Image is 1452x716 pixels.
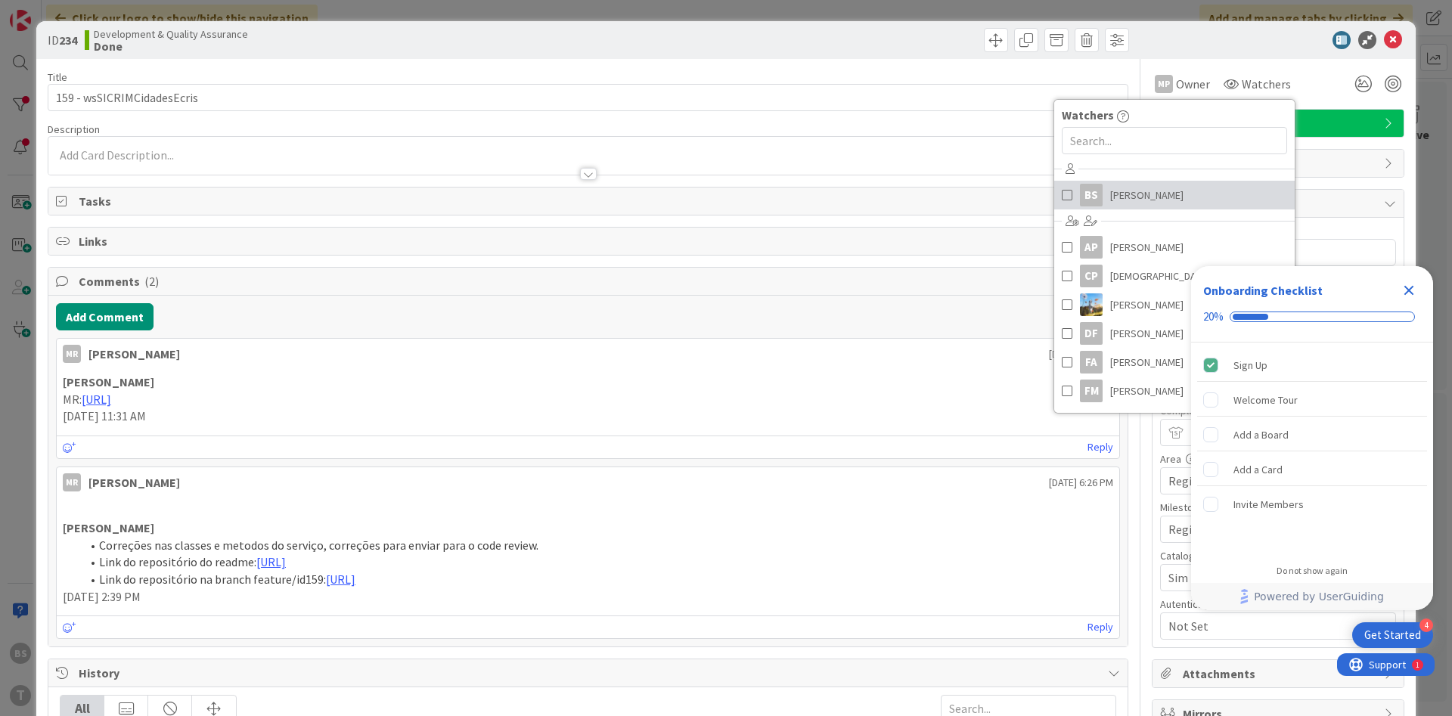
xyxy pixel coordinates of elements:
div: Sign Up [1233,356,1267,374]
span: Registo Criminal [1168,470,1362,491]
img: DG [1080,293,1103,316]
input: type card name here... [48,84,1128,111]
div: MR [63,345,81,363]
div: Complexidade [1160,405,1396,416]
div: Milestone [1160,502,1396,513]
strong: [PERSON_NAME] [63,520,154,535]
div: Invite Members is incomplete. [1197,488,1427,521]
div: 1 [79,6,82,18]
span: Link do repositório do readme: [99,554,256,569]
div: Sign Up is complete. [1197,349,1427,382]
span: ( 2 ) [144,274,159,289]
span: History [79,664,1100,682]
span: [DATE] 2:39 PM [63,589,141,604]
div: Footer [1191,583,1433,610]
div: FA [1080,351,1103,373]
span: Watchers [1242,75,1291,93]
span: [PERSON_NAME] [1110,236,1184,259]
div: Close Checklist [1397,278,1421,302]
span: [DEMOGRAPHIC_DATA][PERSON_NAME] [1110,265,1283,287]
span: Powered by UserGuiding [1254,587,1384,606]
div: Welcome Tour [1233,391,1298,409]
a: Reply [1087,618,1113,637]
span: Development & Quality Assurance [94,28,248,40]
a: [URL] [326,572,355,587]
a: FA[PERSON_NAME] [1054,348,1295,377]
span: Correções nas classes e metodos do serviço, correções para enviar para o code review. [99,538,538,553]
a: Reply [1087,438,1113,457]
div: Area [1160,454,1396,464]
div: Add a Card [1233,460,1283,479]
div: [PERSON_NAME] [88,345,180,363]
a: [URL] [82,392,111,407]
span: [DATE] 6:26 PM [1049,346,1113,362]
span: [PERSON_NAME] [1110,293,1184,316]
div: DF [1080,322,1103,345]
label: Title [48,70,67,84]
span: Link do repositório na branch feature/id159: [99,572,326,587]
a: DF[PERSON_NAME] [1054,319,1295,348]
div: AP [1080,236,1103,259]
div: Checklist Container [1191,266,1433,610]
div: Catalogo Aplicações [1160,550,1396,561]
div: Add a Board is incomplete. [1197,418,1427,451]
div: FM [1080,380,1103,402]
div: Open Get Started checklist, remaining modules: 4 [1352,622,1433,648]
div: 20% [1203,310,1224,324]
span: [DATE] 6:26 PM [1049,475,1113,491]
div: Invite Members [1233,495,1304,513]
span: Support [32,2,69,20]
span: Registos [1168,519,1362,540]
span: [DATE] 11:31 AM [63,408,146,423]
span: Description [48,122,100,136]
div: Onboarding Checklist [1203,281,1323,299]
div: Checklist progress: 20% [1203,310,1421,324]
span: Sim [1168,567,1362,588]
span: [PERSON_NAME] [1110,351,1184,373]
a: [URL] [256,554,286,569]
span: Attachments [1183,665,1376,683]
div: MP [1155,75,1173,93]
span: Comments [79,272,1100,290]
a: BS[PERSON_NAME] [1054,181,1295,209]
button: Add Comment [56,303,154,330]
span: [PERSON_NAME] [1110,184,1184,206]
div: [PERSON_NAME] [88,473,180,491]
span: Links [79,232,1100,250]
div: BS [1080,184,1103,206]
span: Owner [1176,75,1210,93]
div: Autenticação Externa [1160,599,1396,609]
a: FC[PERSON_NAME] [1054,405,1295,434]
strong: [PERSON_NAME] [63,374,154,389]
a: AP[PERSON_NAME] [1054,233,1295,262]
span: Tasks [79,192,1100,210]
a: Powered by UserGuiding [1199,583,1426,610]
input: Search... [1062,127,1287,154]
div: MR [63,473,81,491]
a: DG[PERSON_NAME] [1054,290,1295,319]
div: Add a Board [1233,426,1289,444]
div: Get Started [1364,628,1421,643]
div: 4 [1419,618,1433,632]
div: Add a Card is incomplete. [1197,453,1427,486]
div: Checklist items [1191,343,1433,555]
a: FM[PERSON_NAME] [1054,377,1295,405]
span: Watchers [1062,106,1114,124]
b: Done [94,40,248,52]
span: ID [48,31,77,49]
div: CP [1080,265,1103,287]
div: Welcome Tour is incomplete. [1197,383,1427,417]
span: [PERSON_NAME] [1110,322,1184,345]
b: 234 [59,33,77,48]
div: Do not show again [1277,565,1348,577]
a: CP[DEMOGRAPHIC_DATA][PERSON_NAME] [1054,262,1295,290]
span: MR: [63,392,82,407]
span: Not Set [1168,615,1362,637]
span: [PERSON_NAME] [1110,380,1184,402]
